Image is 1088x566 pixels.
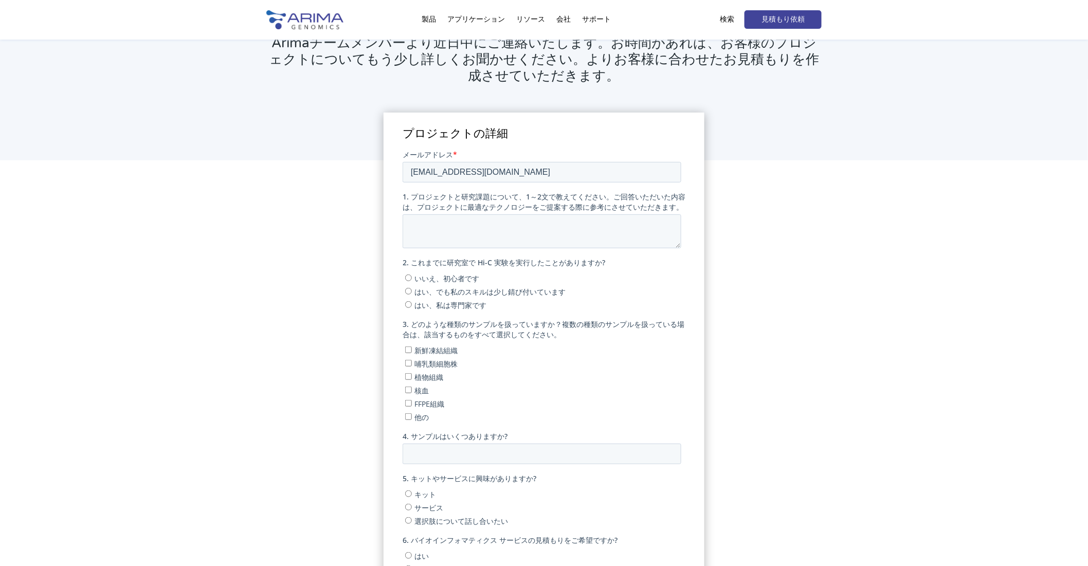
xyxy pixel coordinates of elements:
[269,35,819,84] font: Arimaチームメンバーより近日中にご連絡いたします。お時間があれば、お客様のプロジェクトについてもう少し詳しくお聞かせください。よりお客様に合わせたお見積もりを作成させていただきます。
[403,127,508,140] font: プロジェクトの詳細
[745,10,822,29] a: 見積もり依頼
[720,15,734,24] font: 検索
[761,15,805,24] font: 見積もり依頼
[266,10,343,29] img: 有馬ゲノミクスのロゴ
